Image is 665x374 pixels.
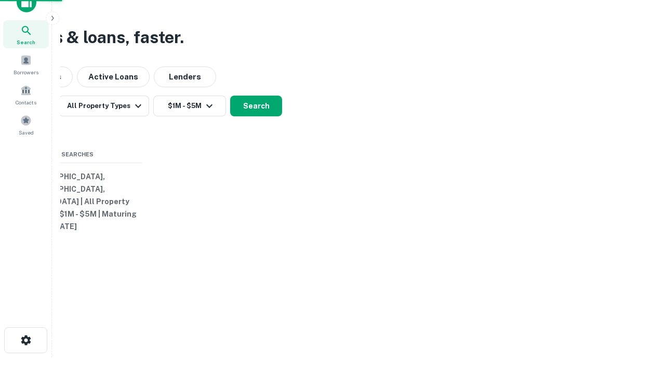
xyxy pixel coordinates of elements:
[59,96,149,116] button: All Property Types
[153,96,226,116] button: $1M - $5M
[17,38,35,46] span: Search
[230,96,282,116] button: Search
[3,81,49,109] a: Contacts
[3,20,49,48] a: Search
[14,68,38,76] span: Borrowers
[154,66,216,87] button: Lenders
[77,66,150,87] button: Active Loans
[19,128,34,137] span: Saved
[613,291,665,341] iframe: Chat Widget
[3,50,49,78] a: Borrowers
[3,111,49,139] a: Saved
[16,98,36,106] span: Contacts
